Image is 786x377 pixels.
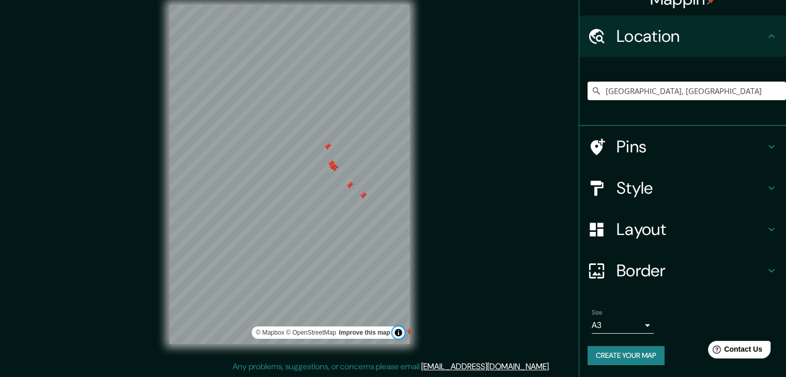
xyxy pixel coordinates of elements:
div: Style [579,167,786,209]
a: [EMAIL_ADDRESS][DOMAIN_NAME] [421,361,549,372]
h4: Style [617,178,765,198]
canvas: Map [169,5,410,344]
div: Pins [579,126,786,167]
a: OpenStreetMap [286,329,336,336]
h4: Border [617,260,765,281]
div: Layout [579,209,786,250]
div: . [550,360,552,373]
div: Border [579,250,786,291]
div: A3 [592,317,654,334]
button: Toggle attribution [392,326,405,339]
a: Map feedback [339,329,390,336]
input: Pick your city or area [588,82,786,100]
div: Location [579,15,786,57]
div: . [552,360,554,373]
h4: Layout [617,219,765,240]
iframe: Help widget launcher [694,337,775,366]
h4: Location [617,26,765,46]
p: Any problems, suggestions, or concerns please email . [233,360,550,373]
label: Size [592,308,603,317]
button: Create your map [588,346,665,365]
a: Mapbox [256,329,284,336]
h4: Pins [617,136,765,157]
